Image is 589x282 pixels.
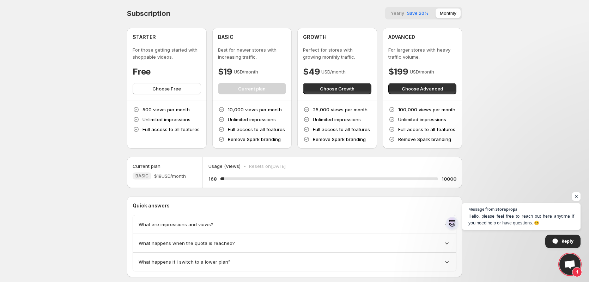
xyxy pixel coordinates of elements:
span: Save 20% [407,11,429,16]
p: Full access to all features [398,126,455,133]
button: Choose Advanced [388,83,457,94]
p: 25,000 views per month [313,106,368,113]
p: Remove Spark branding [313,136,366,143]
p: For those getting started with shoppable videos. [133,46,201,60]
h4: $49 [303,66,320,77]
h4: $19 [218,66,232,77]
span: Choose Advanced [402,85,443,92]
p: Perfect for stores with growing monthly traffic. [303,46,371,60]
div: Open chat [559,254,581,275]
span: Hello, please feel free to reach out here anytime if you need help or have questions. 😊 [468,213,574,226]
p: USD/month [321,68,346,75]
h4: BASIC [218,34,233,41]
h4: ADVANCED [388,34,415,41]
h4: Free [133,66,151,77]
h4: Subscription [127,9,170,18]
button: Monthly [436,8,461,18]
button: YearlySave 20% [387,8,433,18]
span: Reply [561,235,573,247]
span: Yearly [391,11,404,16]
p: USD/month [234,68,258,75]
span: Choose Free [152,85,181,92]
p: Remove Spark branding [228,136,281,143]
p: For larger stores with heavy traffic volume. [388,46,457,60]
span: What happens when the quota is reached? [139,240,235,247]
p: Full access to all features [142,126,200,133]
button: Choose Free [133,83,201,94]
span: 1 [572,267,582,277]
p: Resets on [DATE] [249,163,286,170]
p: Remove Spark branding [398,136,451,143]
p: Best for newer stores with increasing traffic. [218,46,286,60]
p: Unlimited impressions [142,116,190,123]
p: Full access to all features [313,126,370,133]
p: Unlimited impressions [398,116,446,123]
span: What are impressions and views? [139,221,213,228]
span: Choose Growth [320,85,354,92]
span: Message from [468,207,494,211]
p: Usage (Views) [208,163,241,170]
p: 500 views per month [142,106,190,113]
p: Full access to all features [228,126,285,133]
p: 10,000 views per month [228,106,282,113]
p: • [243,163,246,170]
p: 100,000 views per month [398,106,455,113]
p: Quick answers [133,202,456,209]
span: $19 USD/month [154,172,186,180]
h5: 10000 [442,175,456,182]
h5: 168 [208,175,217,182]
p: Unlimited impressions [313,116,361,123]
button: Choose Growth [303,83,371,94]
h5: Current plan [133,163,160,170]
h4: GROWTH [303,34,327,41]
p: Unlimited impressions [228,116,276,123]
h4: STARTER [133,34,156,41]
span: BASIC [135,173,148,179]
span: Storeprops [496,207,517,211]
h4: $199 [388,66,408,77]
span: What happens if I switch to a lower plan? [139,258,231,265]
p: USD/month [410,68,434,75]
